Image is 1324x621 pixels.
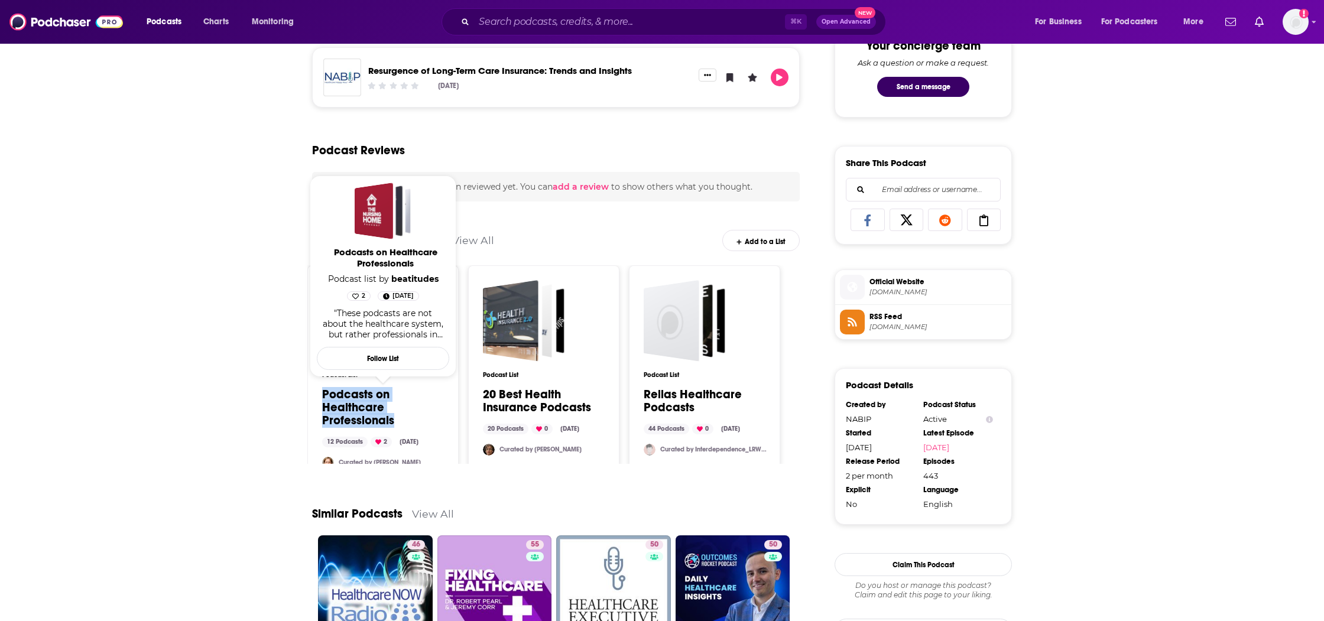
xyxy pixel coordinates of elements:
input: Search podcasts, credits, & more... [474,12,785,31]
a: Copy Link [967,209,1001,231]
div: No [846,499,916,509]
a: 55 [526,540,544,550]
a: 46 [407,540,425,550]
span: New [855,7,876,18]
span: Open Advanced [822,19,871,25]
button: Send a message [877,77,969,97]
button: Follow List [317,347,449,370]
button: open menu [1175,12,1218,31]
span: 46 [412,539,420,551]
div: [DATE] [716,424,745,434]
div: Started [846,428,916,438]
button: Claim This Podcast [835,553,1012,576]
div: [DATE] [438,82,459,90]
h3: Podcast List [644,371,767,379]
div: Episodes [923,457,993,466]
a: Share on X/Twitter [890,209,924,231]
a: Podcasts on Healthcare Professionals [319,246,452,274]
button: Play [771,69,788,86]
div: Active [923,414,993,424]
a: Similar Podcasts [312,506,403,521]
div: NABIP [846,414,916,424]
div: 20 Podcasts [483,424,528,434]
button: Bookmark Episode [721,69,739,86]
span: [DATE] [392,290,414,302]
img: Interdependence_LRWorkingGroup [644,444,655,456]
div: 2 [371,437,392,447]
div: Search followers [846,178,1001,201]
a: Relias Healthcare Podcasts [644,388,767,414]
a: Share on Facebook [851,209,885,231]
span: Do you host or manage this podcast? [835,581,1012,590]
button: Show Info [986,415,993,424]
div: 2 per month [846,471,916,480]
span: 55 [531,539,539,551]
a: Show notifications dropdown [1250,12,1268,32]
a: 50 [645,540,663,550]
button: open menu [138,12,197,31]
span: RSS Feed [869,311,1007,322]
a: [DATE] [923,443,993,452]
div: 12 Podcasts [322,437,368,447]
span: nabip.org [869,288,1007,297]
a: Nov 15th, 2021 [378,291,419,301]
a: Share on Reddit [928,209,962,231]
div: Release Period [846,457,916,466]
span: Charts [203,14,229,30]
span: 50 [650,539,658,551]
a: Official Website[DOMAIN_NAME] [840,275,1007,300]
a: RSS Feed[DOMAIN_NAME] [840,310,1007,334]
span: nabip.org [869,323,1007,331]
div: 44 Podcasts [644,424,689,434]
img: beatitudes [322,457,334,469]
div: [DATE] [846,443,916,452]
div: Podcast Status [923,400,993,409]
div: Ask a question or make a request. [858,58,989,67]
div: Search podcasts, credits, & more... [453,8,897,35]
span: Podcast list by [323,274,443,284]
div: 443 [923,471,993,480]
a: Podcasts on Healthcare Professionals [322,388,444,427]
div: [DATE] [556,424,584,434]
a: Resurgence of Long-Term Care Insurance: Trends and Insights [323,58,361,96]
button: 2 Likes [347,291,371,301]
div: Claim and edit this page to your liking. [835,581,1012,600]
span: Podcasts [147,14,181,30]
a: 20 Best Health Insurance Podcasts [483,280,564,362]
input: Email address or username... [856,178,991,201]
a: TraJim [483,444,495,456]
a: beatitudes [391,274,439,284]
a: Podchaser - Follow, Share and Rate Podcasts [9,11,123,33]
button: Show More Button [699,69,716,82]
a: Podcasts on Healthcare Professionals [355,183,411,239]
div: [DATE] [395,437,423,447]
button: Leave a Rating [744,69,761,86]
span: 2 [362,290,365,302]
span: For Podcasters [1101,14,1158,30]
span: Podcasts on Healthcare Professionals [319,246,452,269]
a: Relias Healthcare Podcasts [644,280,725,362]
button: open menu [1027,12,1096,31]
div: Community Rating: 0 out of 5 [366,81,420,90]
div: English [923,499,993,509]
img: User Profile [1283,9,1309,35]
a: Curated by Interdependence_LRWorkingGroup [660,446,767,453]
a: 50 [764,540,782,550]
svg: Add a profile image [1299,9,1309,18]
button: open menu [244,12,309,31]
div: Language [923,485,993,495]
span: ⌘ K [785,14,807,30]
a: Curated by [PERSON_NAME] [499,446,582,453]
a: Curated by [PERSON_NAME] [339,459,421,466]
button: Open AdvancedNew [816,15,876,29]
button: Show profile menu [1283,9,1309,35]
div: Explicit [846,485,916,495]
div: Your concierge team [867,38,981,53]
button: open menu [1093,12,1175,31]
a: View All [412,508,454,520]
